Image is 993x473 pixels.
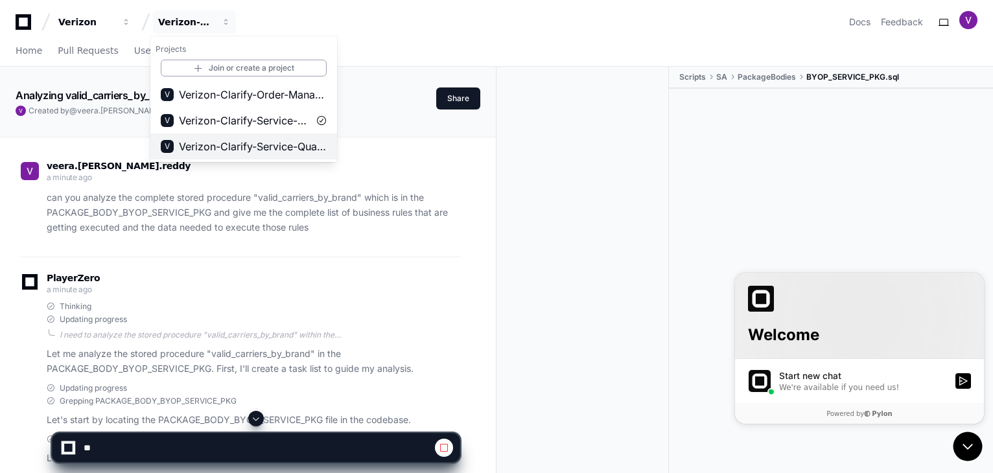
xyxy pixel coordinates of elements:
a: Docs [849,16,870,29]
span: BYOP_SERVICE_PKG.sql [806,72,899,82]
span: PackageBodies [738,72,796,82]
button: Share [436,87,480,110]
button: Verizon-Clarify-Service-Management [153,10,236,34]
div: Verizon [58,16,114,29]
span: veera.[PERSON_NAME].reddy [77,106,187,115]
div: I need to analyze the stored procedure "valid_carriers_by_brand" within the PACKAGE_BODY_BYOP_SER... [60,330,460,340]
div: V [161,140,174,153]
h1: Projects [150,39,337,60]
a: Pull Requests [58,36,118,66]
span: Created by [29,106,202,116]
span: a minute ago [47,284,91,294]
a: Join or create a project [161,60,327,76]
span: Users [134,47,159,54]
span: Verizon-Clarify-Order-Management [179,87,327,102]
span: SA [716,72,727,82]
span: a minute ago [47,172,91,182]
div: Verizon-Clarify-Service-Management [158,16,214,29]
span: Scripts [679,72,706,82]
span: Updating progress [60,383,127,393]
a: Users [134,36,159,66]
iframe: Open customer support [952,430,987,465]
span: Verizon-Clarify-Service-Qualifications [179,139,327,154]
p: can you analyze the complete stored procedure "valid_carriers_by_brand" which is in the PACKAGE_B... [47,190,460,235]
span: Grepping PACKAGE_BODY_BYOP_SERVICE_PKG [60,396,237,406]
span: Updating progress [60,314,127,325]
iframe: Customer support window [735,273,984,424]
div: V [161,88,174,101]
span: veera.[PERSON_NAME].reddy [47,161,191,171]
button: Verizon [53,10,136,34]
a: Home [16,36,42,66]
span: Pull Requests [58,47,118,54]
img: ACg8ocIPcjzHIqFHb8K5NXwoMMYNW14ay_Q_j4qgYlRL-V6NWdrq2A=s96-c [959,11,977,29]
div: V [161,114,174,127]
span: Home [16,47,42,54]
img: ACg8ocIPcjzHIqFHb8K5NXwoMMYNW14ay_Q_j4qgYlRL-V6NWdrq2A=s96-c [21,162,39,180]
img: ACg8ocIPcjzHIqFHb8K5NXwoMMYNW14ay_Q_j4qgYlRL-V6NWdrq2A=s96-c [16,106,26,116]
span: Verizon-Clarify-Service-Management [179,113,309,128]
span: Thinking [60,301,91,312]
span: PlayerZero [47,274,100,282]
div: Verizon [150,36,337,162]
p: Let me analyze the stored procedure "valid_carriers_by_brand" in the PACKAGE_BODY_BYOP_SERVICE_PK... [47,347,460,376]
app-text-character-animate: Analyzing valid_carriers_by_brand Procedure [16,89,229,102]
span: @ [69,106,77,115]
button: Feedback [881,16,923,29]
